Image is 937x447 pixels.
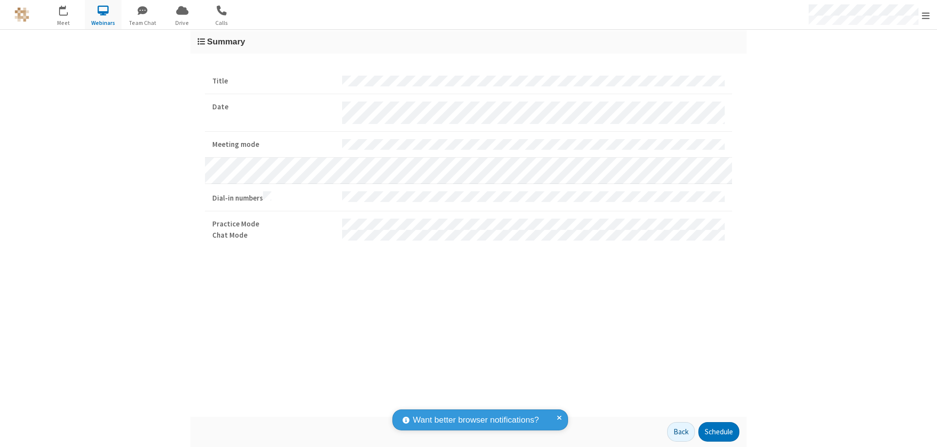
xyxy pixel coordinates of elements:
strong: Chat Mode [212,230,335,241]
span: Summary [207,37,245,46]
iframe: Chat [913,422,930,440]
span: Team Chat [124,19,161,27]
span: Want better browser notifications? [413,414,539,427]
strong: Meeting mode [212,139,335,150]
img: QA Selenium DO NOT DELETE OR CHANGE [15,7,29,22]
strong: Dial-in numbers [212,191,335,204]
div: 3 [66,5,72,13]
span: Calls [204,19,240,27]
strong: Date [212,102,335,113]
span: Webinars [85,19,122,27]
span: Drive [164,19,201,27]
strong: Practice Mode [212,219,335,230]
span: Meet [45,19,82,27]
button: Schedule [698,422,739,442]
strong: Title [212,76,335,87]
button: Back [667,422,695,442]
